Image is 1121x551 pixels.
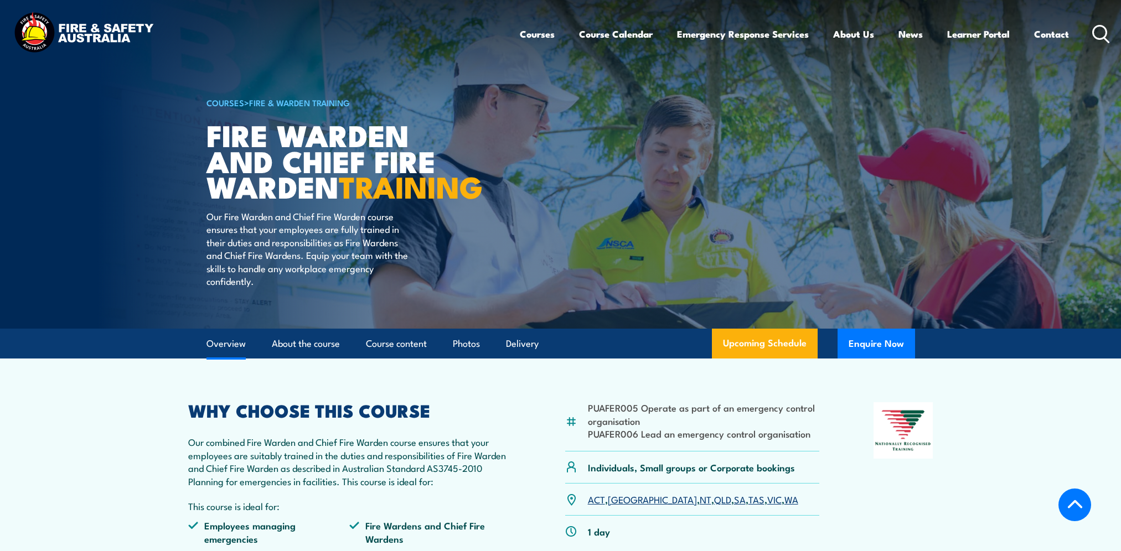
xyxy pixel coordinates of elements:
a: Delivery [506,329,539,358]
li: PUAFER006 Lead an emergency control organisation [588,427,820,440]
button: Enquire Now [838,329,915,358]
a: About the course [272,329,340,358]
a: Courses [520,19,555,49]
a: Learner Portal [947,19,1010,49]
strong: TRAINING [339,163,483,209]
a: QLD [714,492,731,506]
a: Upcoming Schedule [712,329,818,358]
h2: WHY CHOOSE THIS COURSE [188,402,512,418]
a: Overview [206,329,246,358]
p: Our combined Fire Warden and Chief Fire Warden course ensures that your employees are suitably tr... [188,435,512,487]
li: Fire Wardens and Chief Fire Wardens [349,519,511,545]
a: WA [784,492,798,506]
a: Course content [366,329,427,358]
a: Course Calendar [579,19,653,49]
li: Employees managing emergencies [188,519,350,545]
p: 1 day [588,525,610,538]
h6: > [206,96,480,109]
a: Emergency Response Services [677,19,809,49]
a: TAS [748,492,764,506]
a: Photos [453,329,480,358]
a: [GEOGRAPHIC_DATA] [608,492,697,506]
a: SA [734,492,746,506]
li: PUAFER005 Operate as part of an emergency control organisation [588,401,820,427]
p: This course is ideal for: [188,500,512,512]
a: ACT [588,492,605,506]
a: News [898,19,923,49]
a: Fire & Warden Training [249,96,350,108]
img: Nationally Recognised Training logo. [874,402,933,459]
a: NT [700,492,711,506]
p: Our Fire Warden and Chief Fire Warden course ensures that your employees are fully trained in the... [206,210,409,287]
h1: Fire Warden and Chief Fire Warden [206,122,480,199]
a: About Us [833,19,874,49]
a: VIC [767,492,782,506]
a: Contact [1034,19,1069,49]
p: , , , , , , , [588,493,798,506]
p: Individuals, Small groups or Corporate bookings [588,461,795,474]
a: COURSES [206,96,244,108]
